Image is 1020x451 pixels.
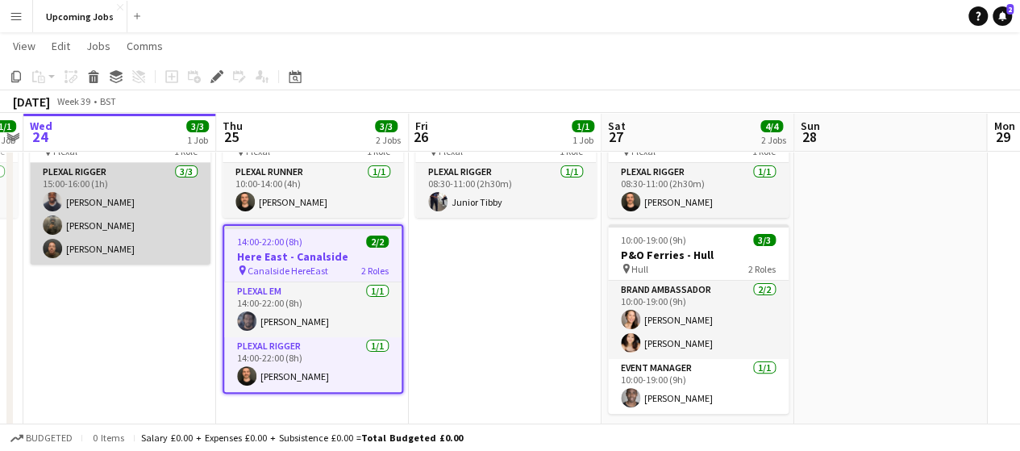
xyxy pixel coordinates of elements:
app-job-card: 10:00-19:00 (9h)3/3P&O Ferries - Hull Hull2 RolesBrand Ambassador2/210:00-19:00 (9h)[PERSON_NAME]... [608,224,789,414]
span: 27 [606,127,626,146]
app-card-role: Plexal Runner1/110:00-14:00 (4h)[PERSON_NAME] [223,163,403,218]
button: Budgeted [8,429,75,447]
app-job-card: 15:00-16:00 (1h)3/3Plexal Training Plexal1 RolePlexal Rigger3/315:00-16:00 (1h)[PERSON_NAME][PERS... [30,106,210,265]
app-card-role: Event Manager1/110:00-19:00 (9h)[PERSON_NAME] [608,359,789,414]
div: [DATE] [13,94,50,110]
span: 3/3 [753,234,776,246]
div: Salary £0.00 + Expenses £0.00 + Subsistence £0.00 = [141,432,463,444]
span: 10:00-19:00 (9h) [621,234,686,246]
a: Edit [45,35,77,56]
span: 2 Roles [361,265,389,277]
div: 2 Jobs [761,134,786,146]
app-job-card: 08:30-11:00 (2h30m)1/1Plexal - Turo Plexal1 RolePlexal Rigger1/108:30-11:00 (2h30m)Junior Tibby [415,106,596,218]
app-card-role: Plexal Rigger1/108:30-11:00 (2h30m)Junior Tibby [415,163,596,218]
app-card-role: Plexal Rigger3/315:00-16:00 (1h)[PERSON_NAME][PERSON_NAME][PERSON_NAME] [30,163,210,265]
span: Edit [52,39,70,53]
span: Jobs [86,39,110,53]
span: Week 39 [53,95,94,107]
a: Comms [120,35,169,56]
span: Hull [631,263,648,275]
div: 1 Job [187,134,208,146]
span: Total Budgeted £0.00 [361,432,463,444]
span: 29 [991,127,1014,146]
span: 24 [27,127,52,146]
app-job-card: 14:00-22:00 (8h)2/2Here East - Canalside Canalside HereEast2 RolesPlexal EM1/114:00-22:00 (8h)[PE... [223,224,403,394]
span: 2 [1006,4,1014,15]
span: Sat [608,119,626,133]
span: Wed [30,119,52,133]
span: 25 [220,127,243,146]
h3: P&O Ferries - Hull [608,248,789,262]
span: Comms [127,39,163,53]
span: 3/3 [186,120,209,132]
span: Sun [801,119,820,133]
button: Upcoming Jobs [33,1,127,32]
app-job-card: 08:30-11:00 (2h30m)1/1Plexal - Turo Plexal1 RolePlexal Rigger1/108:30-11:00 (2h30m)[PERSON_NAME] [608,106,789,218]
span: 3/3 [375,120,398,132]
h3: Here East - Canalside [224,249,402,264]
span: Fri [415,119,428,133]
app-card-role: Brand Ambassador2/210:00-19:00 (9h)[PERSON_NAME][PERSON_NAME] [608,281,789,359]
span: Thu [223,119,243,133]
span: 1/1 [572,120,594,132]
span: Canalside HereEast [248,265,328,277]
span: 2 Roles [748,263,776,275]
app-card-role: Plexal Rigger1/114:00-22:00 (8h)[PERSON_NAME] [224,337,402,392]
span: 14:00-22:00 (8h) [237,236,302,248]
app-card-role: Plexal EM1/114:00-22:00 (8h)[PERSON_NAME] [224,282,402,337]
span: View [13,39,35,53]
a: Jobs [80,35,117,56]
a: 2 [993,6,1012,26]
span: Mon [993,119,1014,133]
span: 4/4 [760,120,783,132]
app-job-card: 10:00-14:00 (4h)1/1Plexal - Freshers Fest Plexal1 RolePlexal Runner1/110:00-14:00 (4h)[PERSON_NAME] [223,106,403,218]
span: 2/2 [366,236,389,248]
a: View [6,35,42,56]
span: 0 items [89,432,127,444]
div: 2 Jobs [376,134,401,146]
span: Budgeted [26,432,73,444]
app-card-role: Plexal Rigger1/108:30-11:00 (2h30m)[PERSON_NAME] [608,163,789,218]
div: BST [100,95,116,107]
span: 28 [798,127,820,146]
div: 1 Job [572,134,593,146]
span: 26 [413,127,428,146]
